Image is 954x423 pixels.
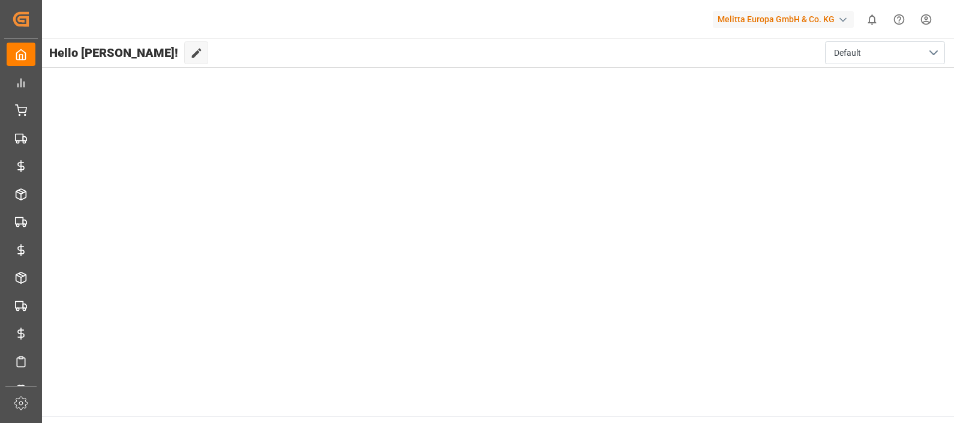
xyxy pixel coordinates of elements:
span: Hello [PERSON_NAME]! [49,41,178,64]
button: show 0 new notifications [859,6,886,33]
button: Melitta Europa GmbH & Co. KG [713,8,859,31]
button: Help Center [886,6,913,33]
div: Melitta Europa GmbH & Co. KG [713,11,854,28]
button: open menu [825,41,945,64]
span: Default [834,47,861,59]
